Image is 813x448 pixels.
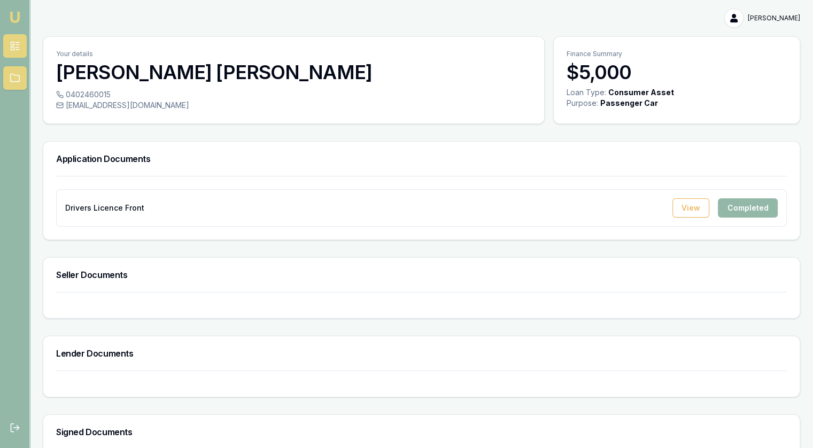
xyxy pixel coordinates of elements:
p: Your details [56,50,531,58]
p: Finance Summary [567,50,787,58]
button: View [672,198,709,218]
span: [EMAIL_ADDRESS][DOMAIN_NAME] [66,100,189,111]
h3: [PERSON_NAME] [PERSON_NAME] [56,61,531,83]
div: Loan Type: [567,87,606,98]
div: Consumer Asset [608,87,674,98]
h3: $5,000 [567,61,787,83]
img: emu-icon-u.png [9,11,21,24]
span: [PERSON_NAME] [748,14,800,22]
div: Passenger Car [600,98,658,109]
h3: Lender Documents [56,349,787,358]
h3: Seller Documents [56,271,787,279]
p: Drivers Licence Front [65,203,144,213]
h3: Signed Documents [56,428,787,436]
h3: Application Documents [56,155,787,163]
div: Purpose: [567,98,598,109]
div: Completed [718,198,778,218]
span: 0402460015 [66,89,111,100]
